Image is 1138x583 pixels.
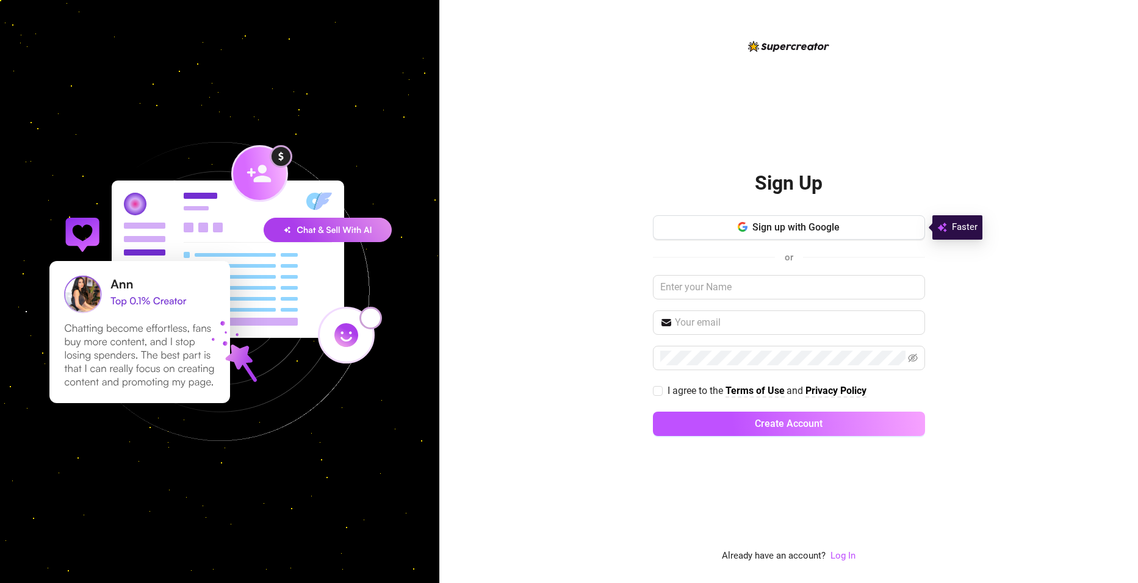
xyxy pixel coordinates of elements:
[830,549,855,563] a: Log In
[952,220,978,235] span: Faster
[726,385,785,398] a: Terms of Use
[722,549,826,563] span: Already have an account?
[653,215,925,240] button: Sign up with Google
[908,353,918,363] span: eye-invisible
[748,41,829,52] img: logo-BBDzfeDw.svg
[726,385,785,396] strong: Terms of Use
[937,220,947,235] img: svg%3e
[805,385,866,396] strong: Privacy Policy
[653,275,925,299] input: Enter your Name
[785,252,793,263] span: or
[653,412,925,436] button: Create Account
[755,171,823,196] h2: Sign Up
[9,80,431,503] img: signup-background-D0MIrEPF.svg
[830,550,855,561] a: Log In
[805,385,866,398] a: Privacy Policy
[787,385,805,396] span: and
[752,221,840,233] span: Sign up with Google
[755,418,823,429] span: Create Account
[668,385,726,396] span: I agree to the
[675,315,918,330] input: Your email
